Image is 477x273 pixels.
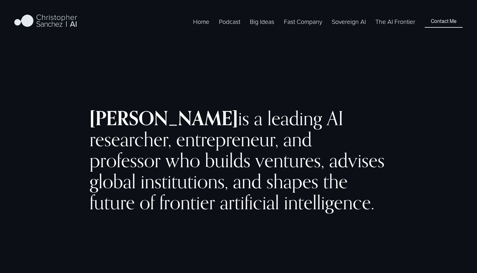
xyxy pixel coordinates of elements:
[332,17,366,26] a: Sovereign AI
[193,17,209,26] a: Home
[425,15,463,27] a: Contact Me
[284,17,322,26] span: Fast Company
[250,17,274,26] span: Big Ideas
[90,108,387,212] h2: is a leading AI researcher, entrepreneur, and professor who builds ventures, advises global insti...
[375,17,415,26] a: The AI Frontier
[90,106,238,130] strong: [PERSON_NAME]
[219,17,240,26] a: Podcast
[284,17,322,26] a: folder dropdown
[250,17,274,26] a: folder dropdown
[14,13,77,29] img: Christopher Sanchez | AI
